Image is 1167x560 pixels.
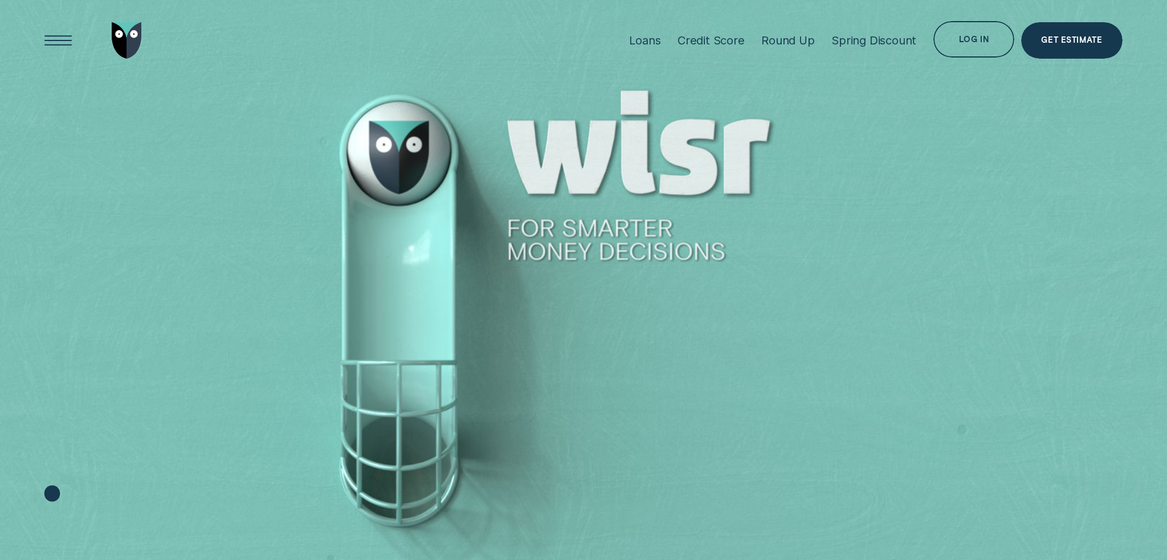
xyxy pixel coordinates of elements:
[761,33,814,47] div: Round Up
[933,21,1014,58] button: Log in
[1021,22,1123,59] a: Get Estimate
[831,33,916,47] div: Spring Discount
[629,33,660,47] div: Loans
[678,33,745,47] div: Credit Score
[40,22,76,59] button: Open Menu
[112,22,142,59] img: Wisr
